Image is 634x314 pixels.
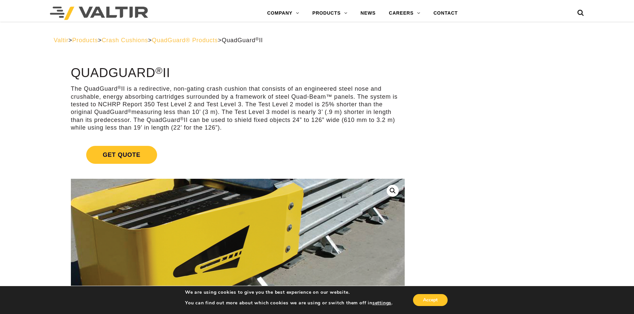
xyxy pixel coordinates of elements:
p: You can find out more about which cookies we are using or switch them off in . [185,300,393,306]
a: Crash Cushions [102,37,148,44]
sup: ® [155,65,163,76]
a: Get Quote [71,138,405,172]
p: The QuadGuard II is a redirective, non-gating crash cushion that consists of an engineered steel ... [71,85,405,132]
a: NEWS [354,7,382,20]
button: settings [372,300,391,306]
span: QuadGuard II [222,37,263,44]
a: CONTACT [427,7,464,20]
sup: ® [128,109,131,114]
p: We are using cookies to give you the best experience on our website. [185,289,393,295]
a: Valtir [54,37,68,44]
div: > > > > [54,37,580,44]
a: QuadGuard® Products [152,37,218,44]
sup: ® [256,37,259,42]
a: COMPANY [261,7,306,20]
sup: ® [180,116,184,121]
img: Valtir [50,7,148,20]
h1: QuadGuard II [71,66,405,80]
a: CAREERS [382,7,427,20]
a: PRODUCTS [306,7,354,20]
sup: ® [117,85,121,90]
a: Products [72,37,98,44]
button: Accept [413,294,448,306]
span: Get Quote [86,146,157,164]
